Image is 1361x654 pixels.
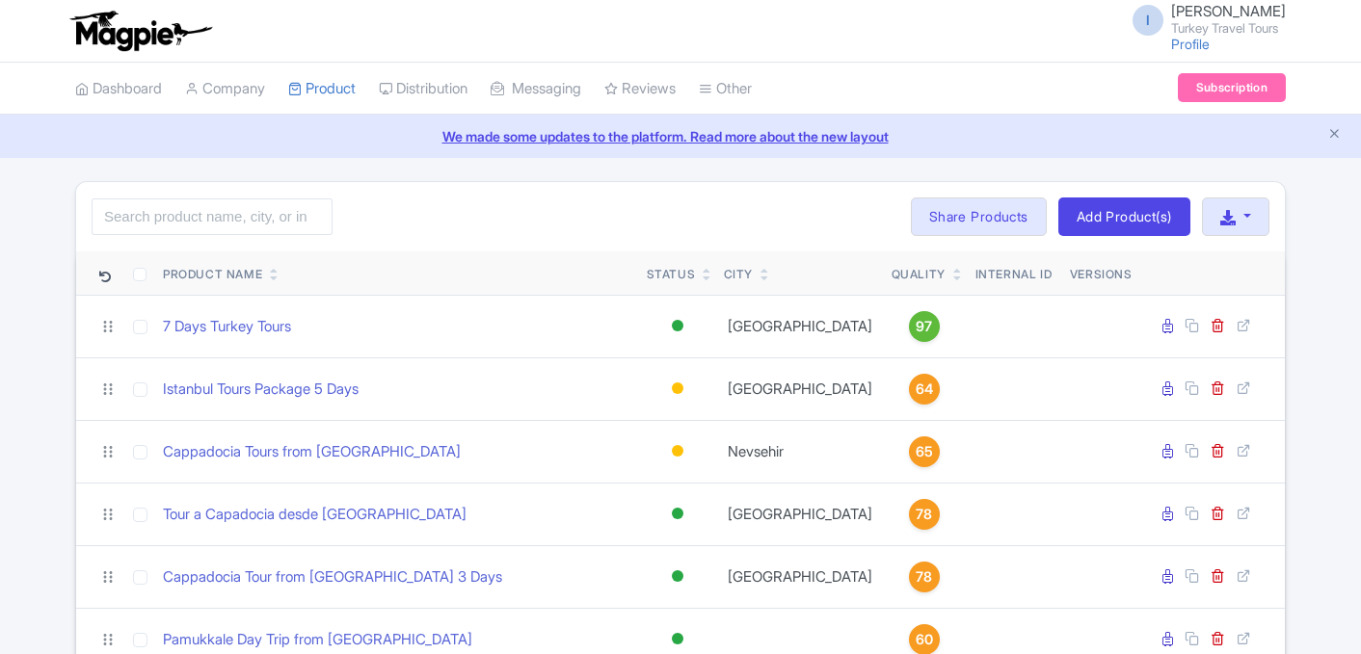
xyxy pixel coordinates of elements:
[916,441,933,462] span: 65
[916,566,932,588] span: 78
[668,437,687,465] div: Building
[699,63,752,116] a: Other
[92,198,333,235] input: Search product name, city, or interal id
[185,63,265,116] a: Company
[647,266,696,283] div: Status
[1171,2,1286,20] span: [PERSON_NAME]
[163,379,359,401] a: Istanbul Tours Package 5 Days
[916,629,933,650] span: 60
[716,357,884,420] td: [GEOGRAPHIC_DATA]
[163,629,472,651] a: Pamukkale Day Trip from [GEOGRAPHIC_DATA]
[892,374,957,405] a: 64
[1133,5,1163,36] span: I
[1171,22,1286,35] small: Turkey Travel Tours
[163,266,262,283] div: Product Name
[1121,4,1286,35] a: I [PERSON_NAME] Turkey Travel Tours
[724,266,753,283] div: City
[911,197,1047,236] a: Share Products
[163,441,461,463] a: Cappadocia Tours from [GEOGRAPHIC_DATA]
[892,311,957,342] a: 97
[716,420,884,483] td: Nevsehir
[604,63,676,116] a: Reviews
[1058,197,1190,236] a: Add Product(s)
[163,504,467,526] a: Tour a Capadocia desde [GEOGRAPHIC_DATA]
[668,312,687,340] div: Active
[892,436,957,467] a: 65
[12,126,1349,146] a: We made some updates to the platform. Read more about the new layout
[892,499,957,530] a: 78
[163,316,291,338] a: 7 Days Turkey Tours
[75,63,162,116] a: Dashboard
[1062,251,1140,296] th: Versions
[716,483,884,545] td: [GEOGRAPHIC_DATA]
[916,504,932,525] span: 78
[716,545,884,608] td: [GEOGRAPHIC_DATA]
[716,295,884,357] td: [GEOGRAPHIC_DATA]
[668,375,687,403] div: Building
[288,63,356,116] a: Product
[668,500,687,528] div: Active
[1327,124,1342,146] button: Close announcement
[163,566,502,589] a: Cappadocia Tour from [GEOGRAPHIC_DATA] 3 Days
[66,10,215,52] img: logo-ab69f6fb50320c5b225c76a69d11143b.png
[892,266,946,283] div: Quality
[491,63,581,116] a: Messaging
[379,63,467,116] a: Distribution
[965,251,1062,296] th: Internal ID
[1171,36,1210,52] a: Profile
[916,316,932,337] span: 97
[916,379,933,400] span: 64
[892,562,957,592] a: 78
[668,562,687,590] div: Active
[668,625,687,653] div: Active
[1178,73,1286,102] a: Subscription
